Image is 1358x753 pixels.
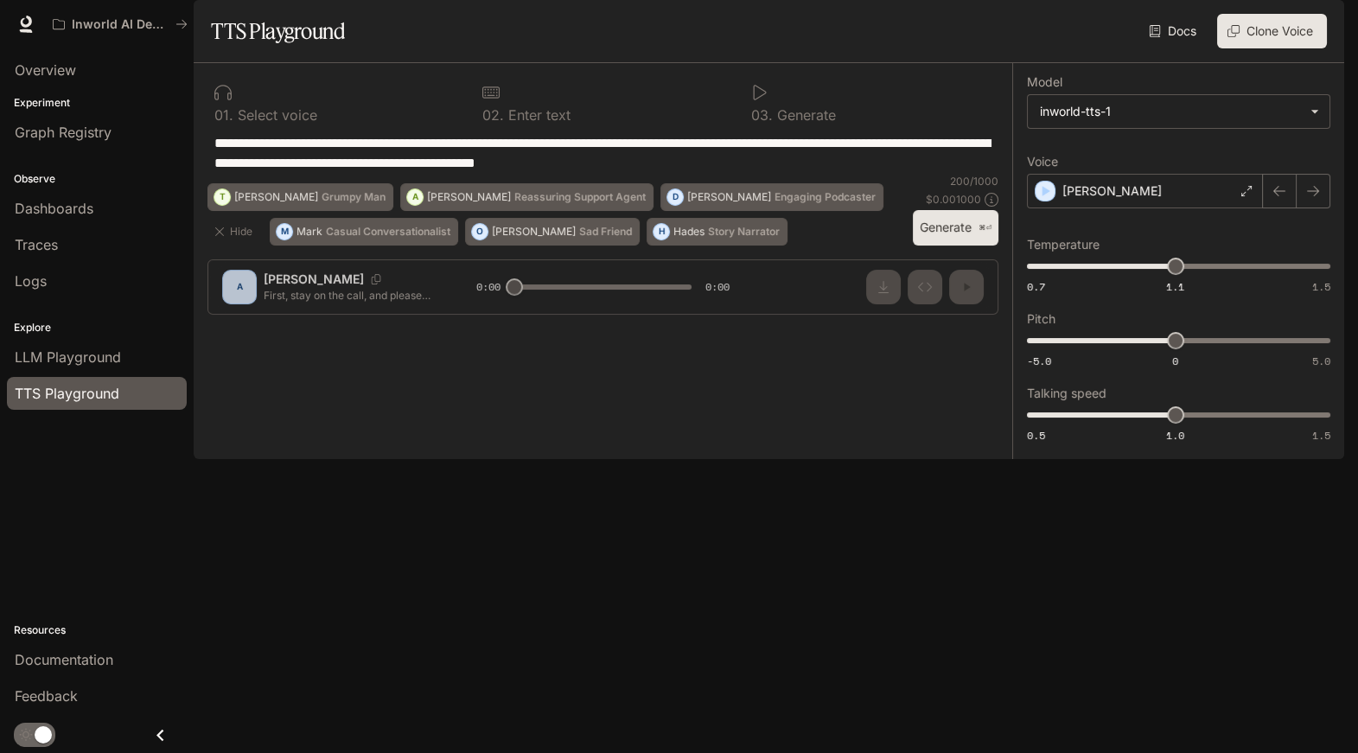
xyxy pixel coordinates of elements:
div: A [407,183,423,211]
button: HHadesStory Narrator [647,218,787,246]
p: Mark [296,227,322,237]
button: A[PERSON_NAME]Reassuring Support Agent [400,183,653,211]
a: Docs [1145,14,1203,48]
p: Grumpy Man [322,192,386,202]
p: Voice [1027,156,1058,168]
button: D[PERSON_NAME]Engaging Podcaster [660,183,883,211]
button: T[PERSON_NAME]Grumpy Man [207,183,393,211]
p: $ 0.001000 [926,192,981,207]
p: [PERSON_NAME] [1062,182,1162,200]
p: Engaging Podcaster [775,192,876,202]
span: 1.5 [1312,428,1330,443]
p: 200 / 1000 [950,174,998,188]
p: Story Narrator [708,227,780,237]
p: Hades [673,227,705,237]
p: [PERSON_NAME] [687,192,771,202]
p: 0 1 . [214,108,233,122]
p: 0 2 . [482,108,504,122]
button: Clone Voice [1217,14,1327,48]
span: 1.0 [1166,428,1184,443]
p: 0 3 . [751,108,773,122]
p: Temperature [1027,239,1100,251]
div: T [214,183,230,211]
div: H [653,218,669,246]
p: [PERSON_NAME] [234,192,318,202]
p: Casual Conversationalist [326,227,450,237]
h1: TTS Playground [211,14,345,48]
p: Inworld AI Demos [72,17,169,32]
p: Talking speed [1027,387,1106,399]
p: ⌘⏎ [979,223,991,233]
p: Reassuring Support Agent [514,192,646,202]
div: inworld-tts-1 [1028,95,1329,128]
p: Sad Friend [579,227,632,237]
span: 0 [1172,354,1178,368]
div: inworld-tts-1 [1040,103,1302,120]
button: O[PERSON_NAME]Sad Friend [465,218,640,246]
button: MMarkCasual Conversationalist [270,218,458,246]
p: Select voice [233,108,317,122]
p: Pitch [1027,313,1055,325]
span: -5.0 [1027,354,1051,368]
div: D [667,183,683,211]
button: All workspaces [45,7,195,41]
button: Hide [207,218,263,246]
p: Enter text [504,108,571,122]
p: Generate [773,108,836,122]
span: 0.7 [1027,279,1045,294]
button: Generate⌘⏎ [913,210,998,246]
p: [PERSON_NAME] [492,227,576,237]
p: Model [1027,76,1062,88]
p: [PERSON_NAME] [427,192,511,202]
div: M [277,218,292,246]
span: 1.5 [1312,279,1330,294]
span: 0.5 [1027,428,1045,443]
div: O [472,218,488,246]
span: 5.0 [1312,354,1330,368]
span: 1.1 [1166,279,1184,294]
